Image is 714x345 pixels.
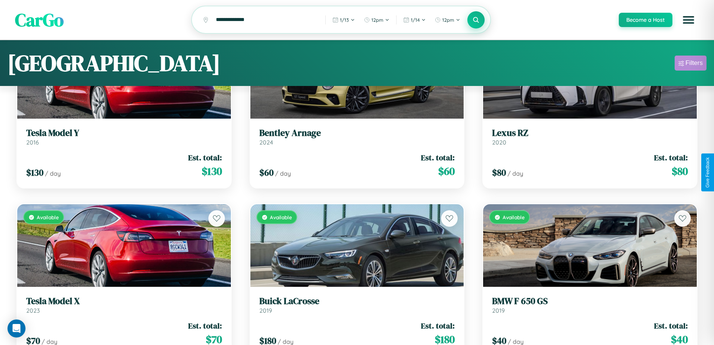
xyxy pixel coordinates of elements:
[37,214,59,220] span: Available
[259,128,455,139] h3: Bentley Arnage
[188,152,222,163] span: Est. total:
[26,128,222,146] a: Tesla Model Y2016
[270,214,292,220] span: Available
[492,128,688,146] a: Lexus RZ2020
[340,17,349,23] span: 1 / 13
[507,170,523,177] span: / day
[259,296,455,314] a: Buick LaCrosse2019
[492,166,506,179] span: $ 80
[421,152,455,163] span: Est. total:
[7,319,25,337] div: Open Intercom Messenger
[26,166,43,179] span: $ 130
[705,157,710,188] div: Give Feedback
[431,14,464,26] button: 12pm
[503,214,525,220] span: Available
[26,139,39,146] span: 2016
[259,139,273,146] span: 2024
[675,56,707,71] button: Filters
[492,296,688,314] a: BMW F 650 GS2019
[442,17,454,23] span: 12pm
[492,296,688,307] h3: BMW F 650 GS
[686,59,703,67] div: Filters
[400,14,430,26] button: 1/14
[492,307,505,314] span: 2019
[360,14,393,26] button: 12pm
[7,48,220,78] h1: [GEOGRAPHIC_DATA]
[259,166,274,179] span: $ 60
[259,128,455,146] a: Bentley Arnage2024
[26,128,222,139] h3: Tesla Model Y
[26,307,40,314] span: 2023
[259,296,455,307] h3: Buick LaCrosse
[26,296,222,307] h3: Tesla Model X
[654,320,688,331] span: Est. total:
[202,164,222,179] span: $ 130
[619,13,672,27] button: Become a Host
[188,320,222,331] span: Est. total:
[45,170,61,177] span: / day
[672,164,688,179] span: $ 80
[26,296,222,314] a: Tesla Model X2023
[654,152,688,163] span: Est. total:
[329,14,359,26] button: 1/13
[275,170,291,177] span: / day
[492,128,688,139] h3: Lexus RZ
[411,17,420,23] span: 1 / 14
[438,164,455,179] span: $ 60
[259,307,272,314] span: 2019
[421,320,455,331] span: Est. total:
[678,9,699,30] button: Open menu
[15,8,64,32] span: CarGo
[371,17,383,23] span: 12pm
[492,139,506,146] span: 2020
